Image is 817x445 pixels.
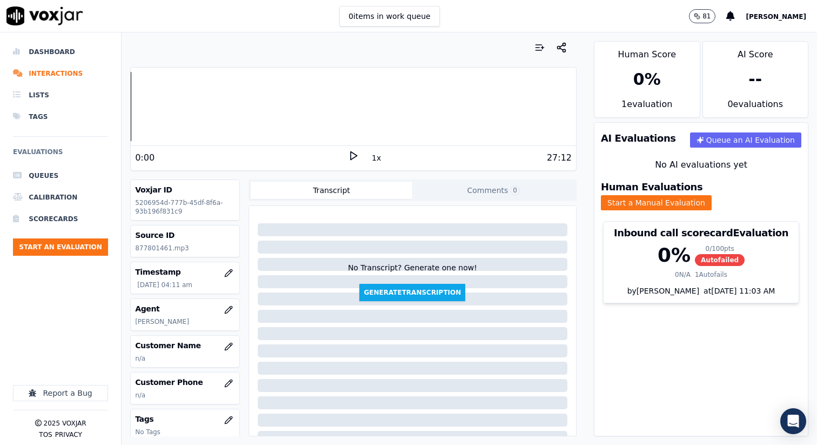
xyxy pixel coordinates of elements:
p: 81 [702,12,711,21]
p: 877801461.mp3 [135,244,235,253]
div: 1 evaluation [594,98,699,117]
button: 81 [689,9,715,23]
button: GenerateTranscription [359,284,465,301]
h3: Inbound call scorecard Evaluation [610,228,792,238]
button: Report a Bug [13,385,108,401]
button: Queue an AI Evaluation [690,132,801,148]
a: Lists [13,84,108,106]
span: 0 [510,185,520,195]
div: Open Intercom Messenger [780,408,806,434]
p: 2025 Voxjar [44,419,86,428]
h3: AI Evaluations [601,134,676,143]
h3: Customer Phone [135,377,235,388]
a: Tags [13,106,108,128]
div: 1 Autofails [695,270,727,279]
button: Transcript [251,182,413,199]
div: by [PERSON_NAME] [604,285,799,303]
a: Interactions [13,63,108,84]
button: 81 [689,9,726,23]
div: 0 % [658,244,691,266]
div: 27:12 [547,151,572,164]
div: -- [748,70,762,89]
div: Human Score [594,42,699,61]
button: Start a Manual Evaluation [601,195,712,210]
h3: Agent [135,303,235,314]
p: [DATE] 04:11 am [137,281,235,289]
button: 1x [370,150,383,165]
div: 0 % [633,70,661,89]
a: Scorecards [13,208,108,230]
a: Dashboard [13,41,108,63]
p: n/a [135,391,235,400]
p: n/a [135,354,235,363]
button: 0items in work queue [339,6,440,26]
p: 5206954d-777b-45df-8f6a-93b196f831c9 [135,198,235,216]
div: No Transcript? Generate one now! [348,262,477,284]
p: No Tags [135,428,235,436]
div: 0 / 100 pts [695,244,745,253]
div: 0 N/A [675,270,691,279]
button: Start an Evaluation [13,238,108,256]
button: [PERSON_NAME] [746,10,817,23]
a: Queues [13,165,108,187]
img: voxjar logo [6,6,83,25]
button: Comments [412,182,574,199]
h3: Tags [135,414,235,424]
a: Calibration [13,187,108,208]
h3: Timestamp [135,267,235,277]
p: [PERSON_NAME] [135,317,235,326]
h3: Human Evaluations [601,182,702,192]
span: [PERSON_NAME] [746,13,806,21]
h6: Evaluations [13,145,108,165]
div: at [DATE] 11:03 AM [699,285,775,296]
div: 0:00 [135,151,155,164]
span: Autofailed [695,254,745,266]
div: No AI evaluations yet [603,158,799,171]
h3: Source ID [135,230,235,241]
div: AI Score [703,42,808,61]
div: 0 evaluation s [703,98,808,117]
h3: Customer Name [135,340,235,351]
button: Privacy [55,430,82,439]
h3: Voxjar ID [135,184,235,195]
button: TOS [39,430,52,439]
